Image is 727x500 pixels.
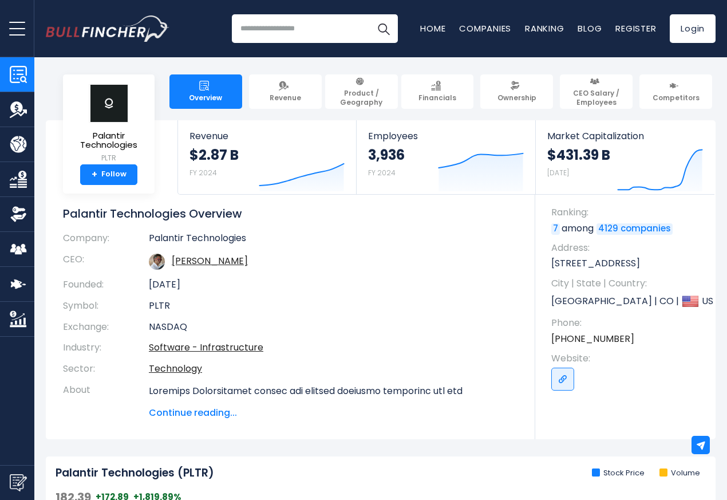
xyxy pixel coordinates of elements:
a: Technology [149,362,202,375]
span: Revenue [189,131,345,141]
span: Website: [551,352,704,365]
a: Market Capitalization $431.39 B [DATE] [536,120,714,194]
th: Exchange: [63,317,149,338]
a: Overview [169,74,242,109]
small: [DATE] [547,168,569,178]
span: Product / Geography [330,89,393,107]
a: Go to link [551,368,574,391]
a: 4129 companies [596,223,673,235]
span: Palantir Technologies [72,131,145,150]
a: Blog [578,22,602,34]
strong: $431.39 B [547,146,610,164]
span: Continue reading... [149,406,518,420]
p: among [551,222,704,235]
span: CEO Salary / Employees [565,89,627,107]
img: Ownership [10,206,27,223]
a: 7 [551,223,560,235]
strong: + [92,170,97,180]
a: Companies [459,22,511,34]
small: PLTR [72,153,145,163]
span: Market Capitalization [547,131,703,141]
td: Palantir Technologies [149,233,518,249]
th: About [63,380,149,420]
span: Ranking: [551,206,704,219]
span: Employees [368,131,523,141]
span: Phone: [551,317,704,329]
strong: $2.87 B [189,146,239,164]
td: NASDAQ [149,317,518,338]
a: Ranking [525,22,564,34]
a: Ownership [480,74,553,109]
a: CEO Salary / Employees [560,74,633,109]
img: Bullfincher logo [46,15,169,42]
span: Overview [189,93,222,103]
li: Volume [659,468,700,478]
a: +Follow [80,164,137,185]
th: CEO: [63,249,149,274]
a: [PHONE_NUMBER] [551,333,634,345]
a: Competitors [639,74,712,109]
li: Stock Price [592,468,645,478]
a: Employees 3,936 FY 2024 [357,120,535,194]
a: ceo [172,254,248,267]
span: City | State | Country: [551,277,704,290]
span: Financials [418,93,456,103]
small: FY 2024 [368,168,396,178]
a: Software - Infrastructure [149,341,263,354]
a: Login [670,14,716,43]
h1: Palantir Technologies Overview [63,206,518,221]
th: Symbol: [63,296,149,317]
p: [STREET_ADDRESS] [551,257,704,270]
th: Industry: [63,337,149,359]
a: Revenue $2.87 B FY 2024 [178,120,356,194]
span: Address: [551,242,704,254]
a: Product / Geography [325,74,398,109]
h2: Palantir Technologies (PLTR) [56,466,214,481]
td: [DATE] [149,274,518,296]
th: Sector: [63,359,149,380]
th: Founded: [63,274,149,296]
strong: 3,936 [368,146,405,164]
p: [GEOGRAPHIC_DATA] | CO | US [551,293,704,310]
a: Financials [401,74,474,109]
img: alexander-karp.jpg [149,254,165,270]
a: Home [420,22,445,34]
a: Revenue [249,74,322,109]
a: Go to homepage [46,15,169,42]
th: Company: [63,233,149,249]
td: PLTR [149,296,518,317]
a: Register [615,22,656,34]
span: Revenue [270,93,301,103]
span: Competitors [653,93,700,103]
span: Ownership [497,93,536,103]
button: Search [369,14,398,43]
a: Palantir Technologies PLTR [72,84,146,164]
small: FY 2024 [189,168,217,178]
